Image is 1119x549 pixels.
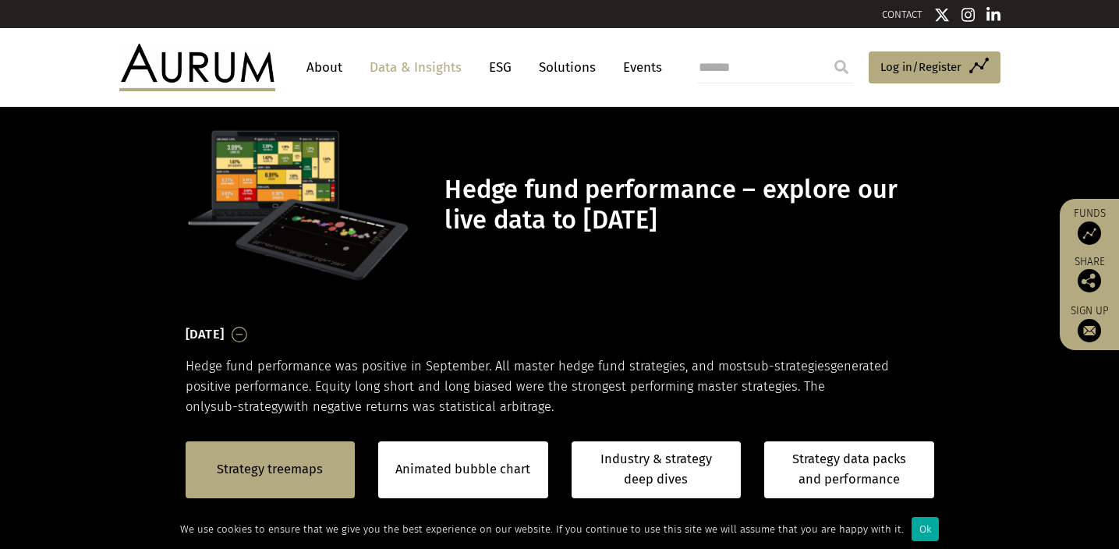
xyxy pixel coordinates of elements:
[186,323,225,346] h3: [DATE]
[961,7,976,23] img: Instagram icon
[217,459,323,480] a: Strategy treemaps
[481,53,519,82] a: ESG
[882,9,922,20] a: CONTACT
[764,441,934,498] a: Strategy data packs and performance
[880,58,961,76] span: Log in/Register
[119,44,275,90] img: Aurum
[934,7,950,23] img: Twitter icon
[1068,304,1111,342] a: Sign up
[912,517,939,541] div: Ok
[1068,207,1111,245] a: Funds
[211,399,284,414] span: sub-strategy
[869,51,1000,84] a: Log in/Register
[299,53,350,82] a: About
[1078,221,1101,245] img: Access Funds
[1078,269,1101,292] img: Share this post
[615,53,662,82] a: Events
[1078,319,1101,342] img: Sign up to our newsletter
[186,356,934,418] p: Hedge fund performance was positive in September. All master hedge fund strategies, and most gene...
[1068,257,1111,292] div: Share
[444,175,930,236] h1: Hedge fund performance – explore our live data to [DATE]
[362,53,469,82] a: Data & Insights
[531,53,604,82] a: Solutions
[395,459,530,480] a: Animated bubble chart
[572,441,742,498] a: Industry & strategy deep dives
[986,7,1000,23] img: Linkedin icon
[826,51,857,83] input: Submit
[747,359,830,374] span: sub-strategies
